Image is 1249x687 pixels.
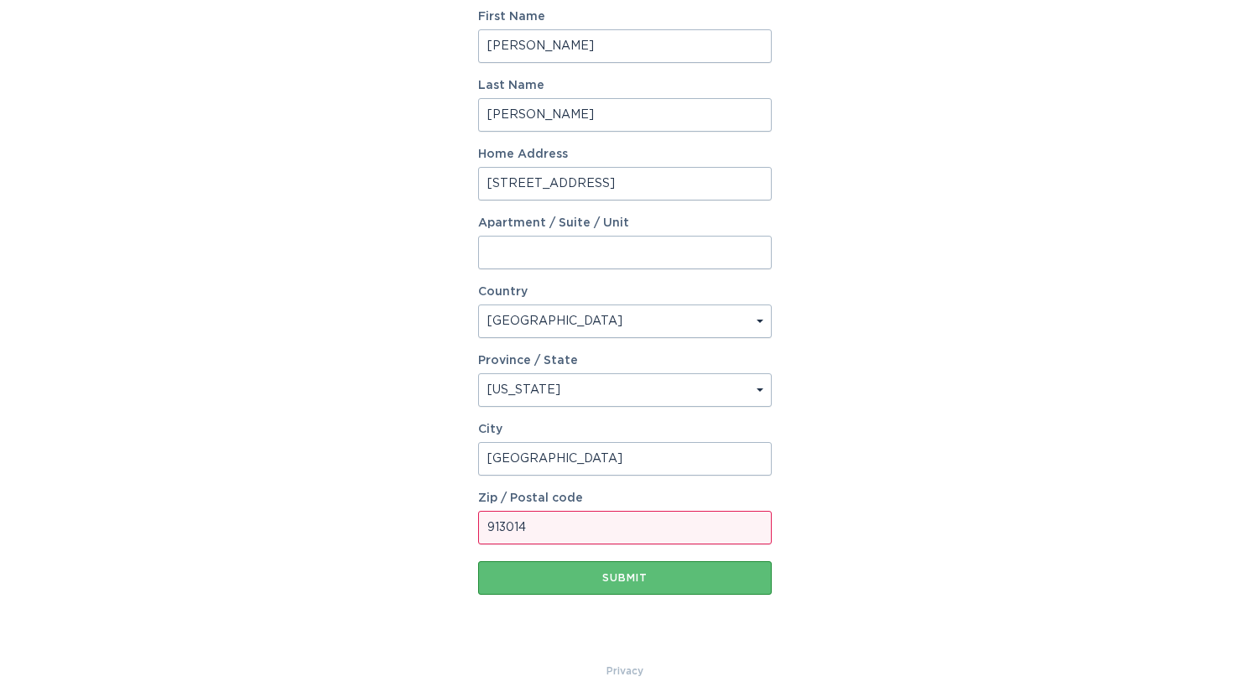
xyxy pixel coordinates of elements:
label: Apartment / Suite / Unit [478,217,772,229]
label: Last Name [478,80,772,91]
button: Submit [478,561,772,595]
label: First Name [478,11,772,23]
label: Zip / Postal code [478,492,772,504]
a: Privacy Policy & Terms of Use [606,662,643,680]
label: Home Address [478,148,772,160]
label: Province / State [478,355,578,367]
div: Submit [487,573,763,583]
label: Country [478,286,528,298]
label: City [478,424,772,435]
